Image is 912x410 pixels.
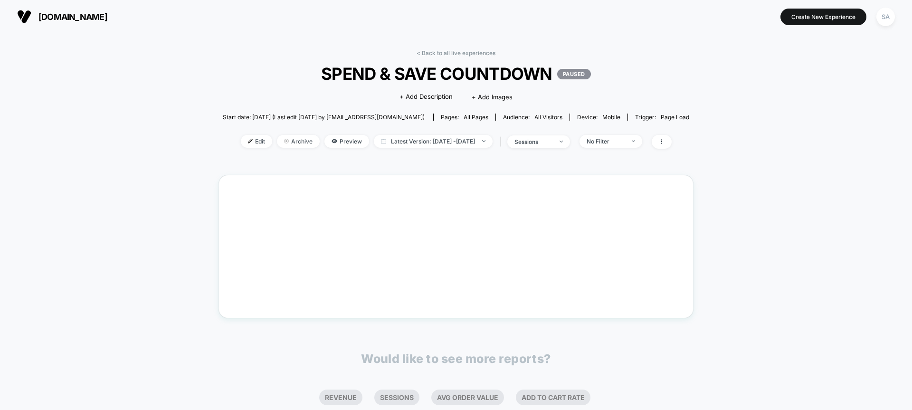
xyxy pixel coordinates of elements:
li: Avg Order Value [431,390,504,405]
span: Page Load [661,114,689,121]
p: PAUSED [557,69,591,79]
span: + Add Description [399,92,453,102]
span: Preview [324,135,369,148]
img: Visually logo [17,10,31,24]
div: Pages: [441,114,488,121]
li: Sessions [374,390,419,405]
span: Edit [241,135,272,148]
a: < Back to all live experiences [417,49,495,57]
span: All Visitors [534,114,562,121]
img: edit [248,139,253,143]
span: Start date: [DATE] (Last edit [DATE] by [EMAIL_ADDRESS][DOMAIN_NAME]) [223,114,425,121]
div: Audience: [503,114,562,121]
img: end [560,141,563,143]
span: + Add Images [472,93,513,101]
div: sessions [514,138,552,145]
img: calendar [381,139,386,143]
div: SA [876,8,895,26]
span: Archive [277,135,320,148]
span: Device: [570,114,627,121]
div: Trigger: [635,114,689,121]
li: Add To Cart Rate [516,390,590,405]
button: [DOMAIN_NAME] [14,9,110,24]
p: Would like to see more reports? [361,352,551,366]
button: Create New Experience [780,9,866,25]
img: end [284,139,289,143]
button: SA [874,7,898,27]
span: all pages [464,114,488,121]
span: mobile [602,114,620,121]
span: Latest Version: [DATE] - [DATE] [374,135,493,148]
img: end [482,140,485,142]
span: SPEND & SAVE COUNTDOWN [246,64,665,84]
span: | [497,135,507,149]
li: Revenue [319,390,362,405]
span: [DOMAIN_NAME] [38,12,107,22]
img: end [632,140,635,142]
div: No Filter [587,138,625,145]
